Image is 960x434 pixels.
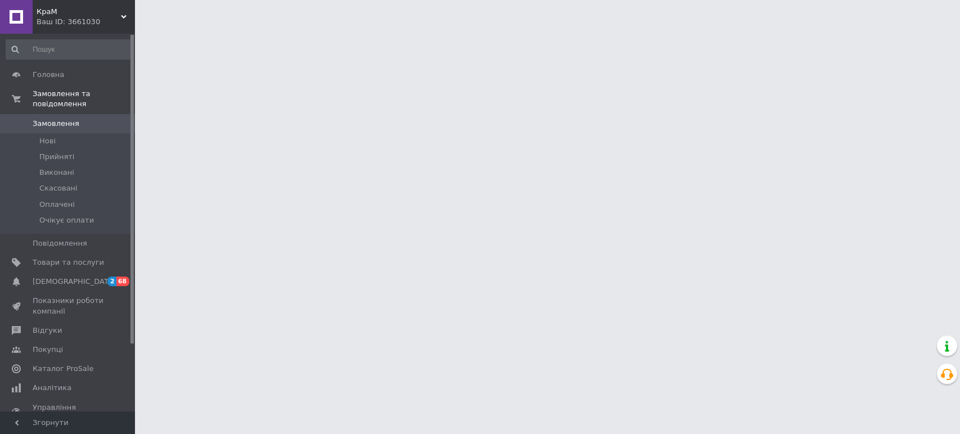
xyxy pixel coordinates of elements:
span: Показники роботи компанії [33,296,104,316]
span: Покупці [33,345,63,355]
span: Прийняті [39,152,74,162]
span: Скасовані [39,183,78,193]
span: Каталог ProSale [33,364,93,374]
input: Пошук [6,39,132,60]
span: КраМ [37,7,121,17]
span: Аналітика [33,383,71,393]
span: Товари та послуги [33,257,104,268]
span: [DEMOGRAPHIC_DATA] [33,277,116,287]
span: Замовлення [33,119,79,129]
span: Головна [33,70,64,80]
div: Ваш ID: 3661030 [37,17,135,27]
span: Нові [39,136,56,146]
span: Повідомлення [33,238,87,248]
span: 68 [116,277,129,286]
span: Оплачені [39,200,75,210]
span: 2 [107,277,116,286]
span: Очікує оплати [39,215,94,225]
span: Виконані [39,168,74,178]
span: Управління сайтом [33,403,104,423]
span: Відгуки [33,325,62,336]
span: Замовлення та повідомлення [33,89,135,109]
